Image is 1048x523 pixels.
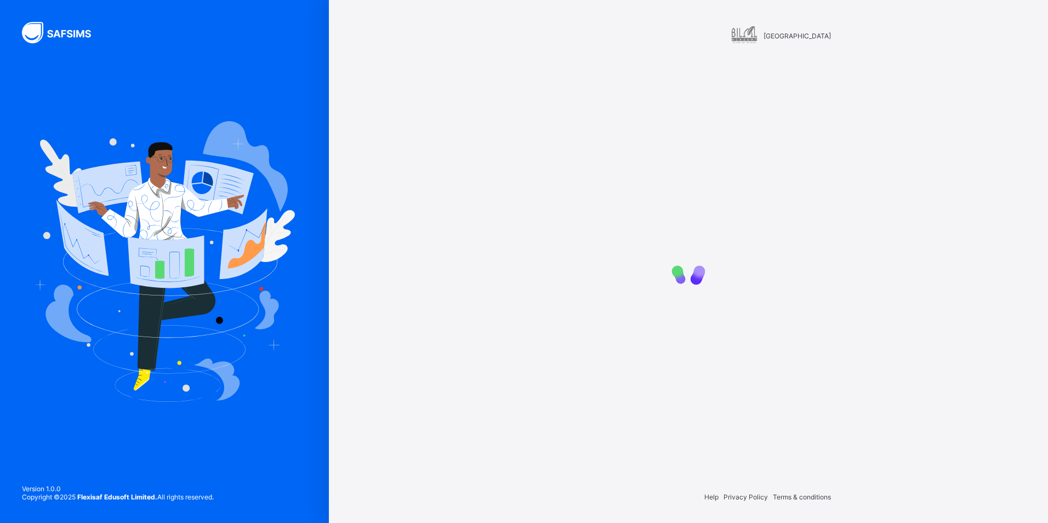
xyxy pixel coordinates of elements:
[22,485,214,493] span: Version 1.0.0
[724,493,768,501] span: Privacy Policy
[731,22,758,49] img: Bilal Academy
[22,22,104,43] img: SAFSIMS Logo
[773,493,831,501] span: Terms & conditions
[77,493,157,501] strong: Flexisaf Edusoft Limited.
[22,493,214,501] span: Copyright © 2025 All rights reserved.
[34,121,295,402] img: Hero Image
[704,493,719,501] span: Help
[764,32,831,40] span: [GEOGRAPHIC_DATA]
